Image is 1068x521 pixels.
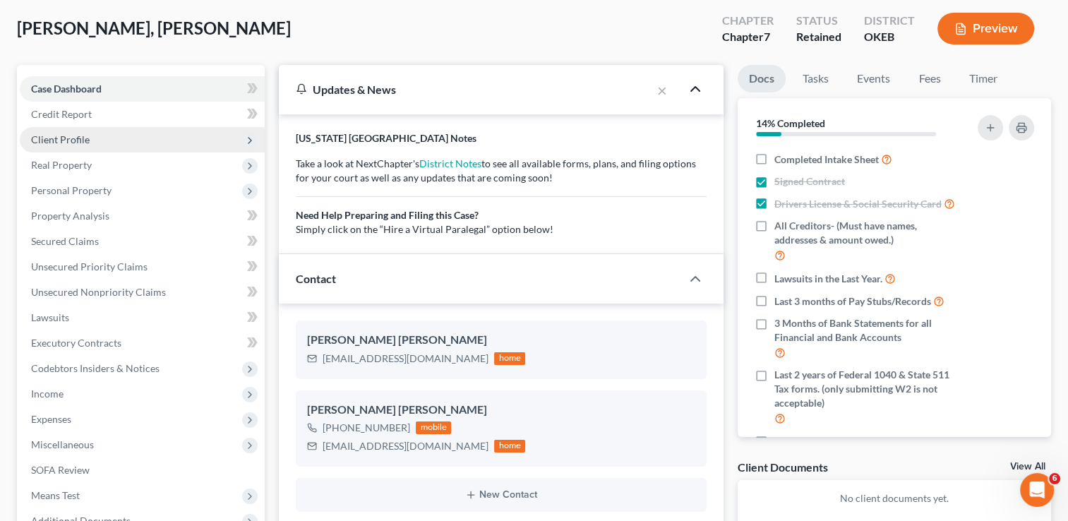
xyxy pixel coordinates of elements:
[31,260,148,273] span: Unsecured Priority Claims
[774,272,882,286] span: Lawsuits in the Last Year.
[20,457,265,483] a: SOFA Review
[31,489,80,501] span: Means Test
[31,311,69,323] span: Lawsuits
[1020,473,1054,507] iframe: Intercom live chat
[958,65,1009,92] a: Timer
[738,65,786,92] a: Docs
[738,460,828,474] div: Client Documents
[31,464,90,476] span: SOFA Review
[31,108,92,120] span: Credit Report
[296,131,707,145] p: [US_STATE] [GEOGRAPHIC_DATA] Notes
[796,29,841,45] div: Retained
[494,440,525,453] div: home
[791,65,840,92] a: Tasks
[774,174,845,188] span: Signed Contract
[20,102,265,127] a: Credit Report
[307,332,695,349] div: [PERSON_NAME] [PERSON_NAME]
[846,65,901,92] a: Events
[774,219,961,247] span: All Creditors- (Must have names, addresses & amount owed.)
[722,13,774,29] div: Chapter
[31,413,71,425] span: Expenses
[17,18,291,38] span: [PERSON_NAME], [PERSON_NAME]
[31,286,166,298] span: Unsecured Nonpriority Claims
[20,229,265,254] a: Secured Claims
[864,13,915,29] div: District
[756,117,825,129] strong: 14% Completed
[764,30,770,43] span: 7
[1049,473,1060,484] span: 6
[31,337,121,349] span: Executory Contracts
[31,388,64,400] span: Income
[796,13,841,29] div: Status
[907,65,952,92] a: Fees
[31,133,90,145] span: Client Profile
[1010,462,1045,472] a: View All
[774,316,961,345] span: 3 Months of Bank Statements for all Financial and Bank Accounts
[31,184,112,196] span: Personal Property
[20,76,265,102] a: Case Dashboard
[296,209,479,221] b: Need Help Preparing and Filing this Case?
[307,489,695,501] button: New Contact
[419,157,481,169] a: District Notes
[296,82,635,97] div: Updates & News
[494,352,525,365] div: home
[323,352,488,366] div: [EMAIL_ADDRESS][DOMAIN_NAME]
[296,272,336,285] span: Contact
[937,13,1034,44] button: Preview
[749,491,1040,505] p: No client documents yet.
[722,29,774,45] div: Chapter
[296,157,707,236] p: Take a look at NextChapter's to see all available forms, plans, and filing options for your court...
[774,435,931,449] span: Real Property Deeds and Mortgages
[657,82,667,99] button: ×
[20,280,265,305] a: Unsecured Nonpriority Claims
[31,235,99,247] span: Secured Claims
[31,362,160,374] span: Codebtors Insiders & Notices
[416,421,451,434] div: mobile
[20,254,265,280] a: Unsecured Priority Claims
[323,421,410,435] div: [PHONE_NUMBER]
[307,402,695,419] div: [PERSON_NAME] [PERSON_NAME]
[323,439,488,453] div: [EMAIL_ADDRESS][DOMAIN_NAME]
[774,294,931,309] span: Last 3 months of Pay Stubs/Records
[31,210,109,222] span: Property Analysis
[774,197,942,211] span: Drivers License & Social Security Card
[31,159,92,171] span: Real Property
[31,438,94,450] span: Miscellaneous
[20,330,265,356] a: Executory Contracts
[864,29,915,45] div: OKEB
[774,152,879,167] span: Completed Intake Sheet
[20,305,265,330] a: Lawsuits
[774,368,961,410] span: Last 2 years of Federal 1040 & State 511 Tax forms. (only submitting W2 is not acceptable)
[20,203,265,229] a: Property Analysis
[31,83,102,95] span: Case Dashboard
